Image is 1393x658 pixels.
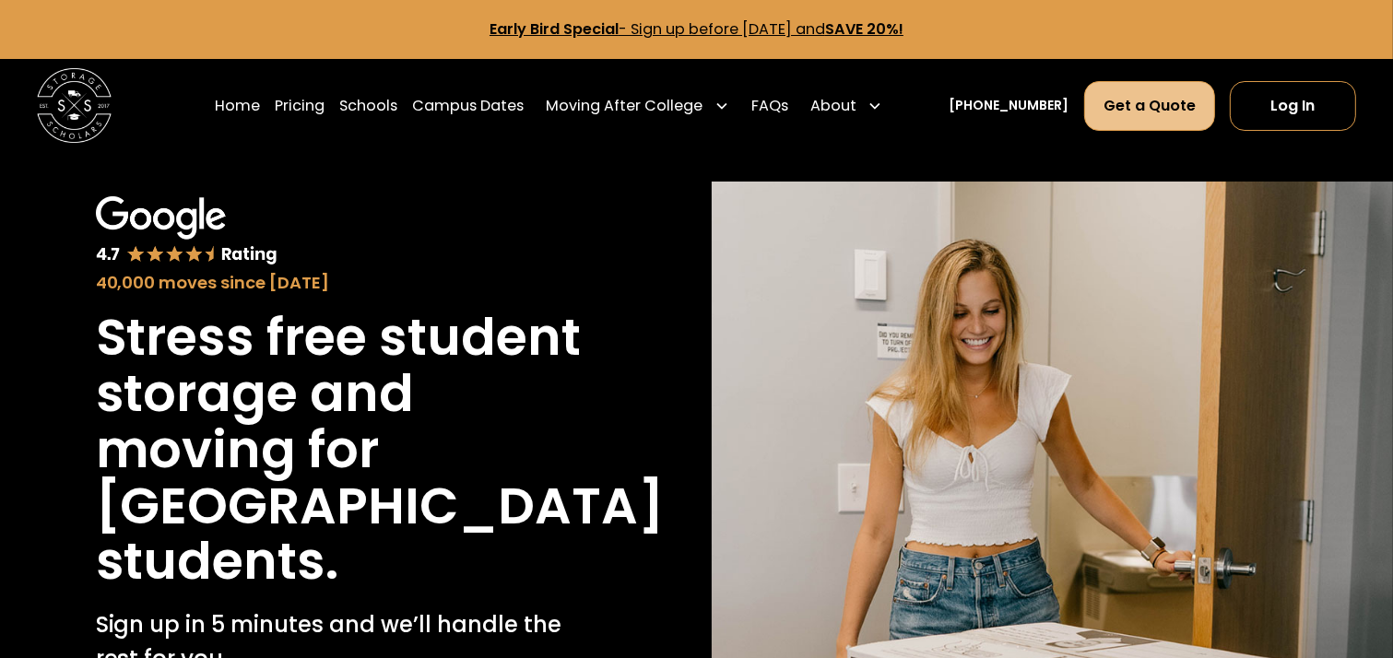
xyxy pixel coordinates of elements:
a: Home [215,80,260,132]
strong: Early Bird Special [490,18,619,40]
div: Moving After College [538,80,736,132]
a: [PHONE_NUMBER] [950,96,1069,115]
a: home [37,68,111,142]
a: FAQs [751,80,788,132]
img: Storage Scholars main logo [37,68,111,142]
a: Schools [339,80,397,132]
img: Google 4.7 star rating [96,196,277,265]
h1: [GEOGRAPHIC_DATA] [96,478,665,535]
h1: students. [96,534,339,590]
div: About [810,95,856,117]
a: Get a Quote [1084,81,1215,131]
a: Early Bird Special- Sign up before [DATE] andSAVE 20%! [490,18,903,40]
div: Moving After College [547,95,703,117]
h1: Stress free student storage and moving for [96,310,586,478]
strong: SAVE 20%! [825,18,903,40]
div: About [803,80,890,132]
a: Log In [1230,81,1356,131]
a: Pricing [275,80,325,132]
a: Campus Dates [412,80,524,132]
div: 40,000 moves since [DATE] [96,270,586,295]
